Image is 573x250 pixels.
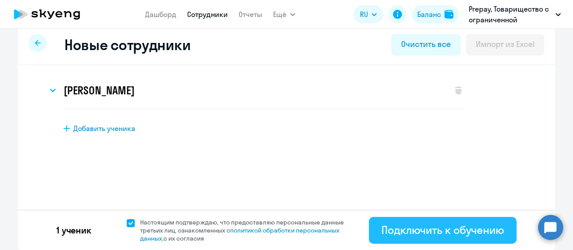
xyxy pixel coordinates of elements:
a: Сотрудники [187,10,228,19]
span: Ещё [273,9,286,20]
p: Prepay, Товарищество с ограниченной ответственностью «ITX (Айтикс)» (ТОО «ITX (Айтикс)») [469,4,552,25]
span: Настоящим подтверждаю, что предоставляю персональные данные третьих лиц, ознакомленных с с их сог... [140,218,355,242]
button: Балансbalance [412,5,459,23]
img: balance [445,10,453,19]
div: Очистить все [401,38,450,50]
button: Подключить к обучению [369,217,517,244]
button: Prepay, Товарищество с ограниченной ответственностью «ITX (Айтикс)» (ТОО «ITX (Айтикс)») [464,4,565,25]
button: Ещё [273,5,295,23]
button: Очистить все [391,34,460,55]
a: Дашборд [145,10,176,19]
h3: [PERSON_NAME] [64,83,134,97]
h2: Новые сотрудники [64,36,190,54]
a: политикой обработки персональных данных, [140,226,339,242]
div: Подключить к обучению [381,223,504,237]
span: RU [360,9,368,20]
div: Импорт из Excel [476,38,535,50]
button: Импорт из Excel [466,34,544,55]
span: Добавить ученика [73,123,135,133]
a: Отчеты [239,10,262,19]
p: 1 ученик [56,224,91,237]
div: Баланс [417,9,441,20]
button: RU [354,5,383,23]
